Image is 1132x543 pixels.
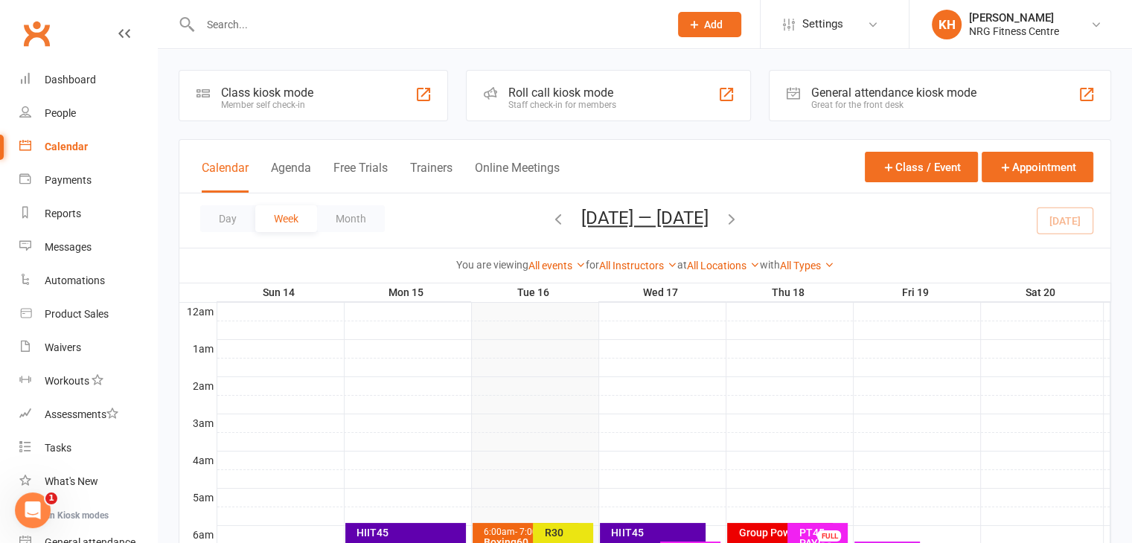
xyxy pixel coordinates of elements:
[344,283,471,302] th: Mon 15
[760,259,780,271] strong: with
[410,161,453,193] button: Trainers
[15,492,51,528] iframe: Intercom live chat
[179,339,217,358] th: 1am
[19,97,157,130] a: People
[19,231,157,264] a: Messages
[255,205,317,232] button: Week
[317,205,385,232] button: Month
[780,260,834,271] a: All Types
[45,408,118,420] div: Assessments
[704,19,723,30] span: Add
[853,283,980,302] th: Fri 19
[221,100,313,110] div: Member self check-in
[726,283,853,302] th: Thu 18
[179,302,217,321] th: 12am
[483,527,575,537] div: 6:00am
[19,331,157,364] a: Waivers
[598,283,726,302] th: Wed 17
[19,398,157,431] a: Assessments
[179,376,217,395] th: 2am
[45,341,81,353] div: Waivers
[811,100,976,110] div: Great for the front desk
[200,205,255,232] button: Day
[456,259,528,271] strong: You are viewing
[678,12,741,37] button: Add
[19,63,157,97] a: Dashboard
[19,431,157,465] a: Tasks
[271,161,311,193] button: Agenda
[969,25,1059,38] div: NRG Fitness Centre
[19,130,157,164] a: Calendar
[196,14,659,35] input: Search...
[179,414,217,432] th: 3am
[475,161,560,193] button: Online Meetings
[969,11,1059,25] div: [PERSON_NAME]
[45,375,89,387] div: Workouts
[202,161,249,193] button: Calendar
[982,152,1093,182] button: Appointment
[980,283,1104,302] th: Sat 20
[687,260,760,271] a: All Locations
[817,530,841,542] div: FULL
[508,86,616,100] div: Roll call kiosk mode
[508,100,616,110] div: Staff check-in for members
[19,197,157,231] a: Reports
[811,86,976,100] div: General attendance kiosk mode
[19,164,157,197] a: Payments
[865,152,978,182] button: Class / Event
[471,283,598,302] th: Tue 16
[179,451,217,469] th: 4am
[45,174,92,186] div: Payments
[19,465,157,498] a: What's New
[581,208,709,228] button: [DATE] — [DATE]
[45,308,109,320] div: Product Sales
[543,527,590,538] div: R30
[45,74,96,86] div: Dashboard
[45,241,92,253] div: Messages
[333,161,388,193] button: Free Trials
[45,141,88,152] div: Calendar
[515,527,551,537] span: - 7:00am
[45,107,76,119] div: People
[45,208,81,219] div: Reports
[179,488,217,507] th: 5am
[45,475,98,487] div: What's New
[738,527,830,538] div: Group Power (50)
[19,298,157,331] a: Product Sales
[18,15,55,52] a: Clubworx
[528,260,586,271] a: All events
[221,86,313,100] div: Class kiosk mode
[610,527,703,538] div: HIIT45
[217,283,344,302] th: Sun 14
[19,364,157,398] a: Workouts
[599,260,677,271] a: All Instructors
[19,264,157,298] a: Automations
[932,10,962,39] div: KH
[45,442,71,454] div: Tasks
[45,492,57,504] span: 1
[586,259,599,271] strong: for
[45,274,105,286] div: Automations
[677,259,687,271] strong: at
[356,527,463,538] div: HIIT45
[802,7,843,41] span: Settings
